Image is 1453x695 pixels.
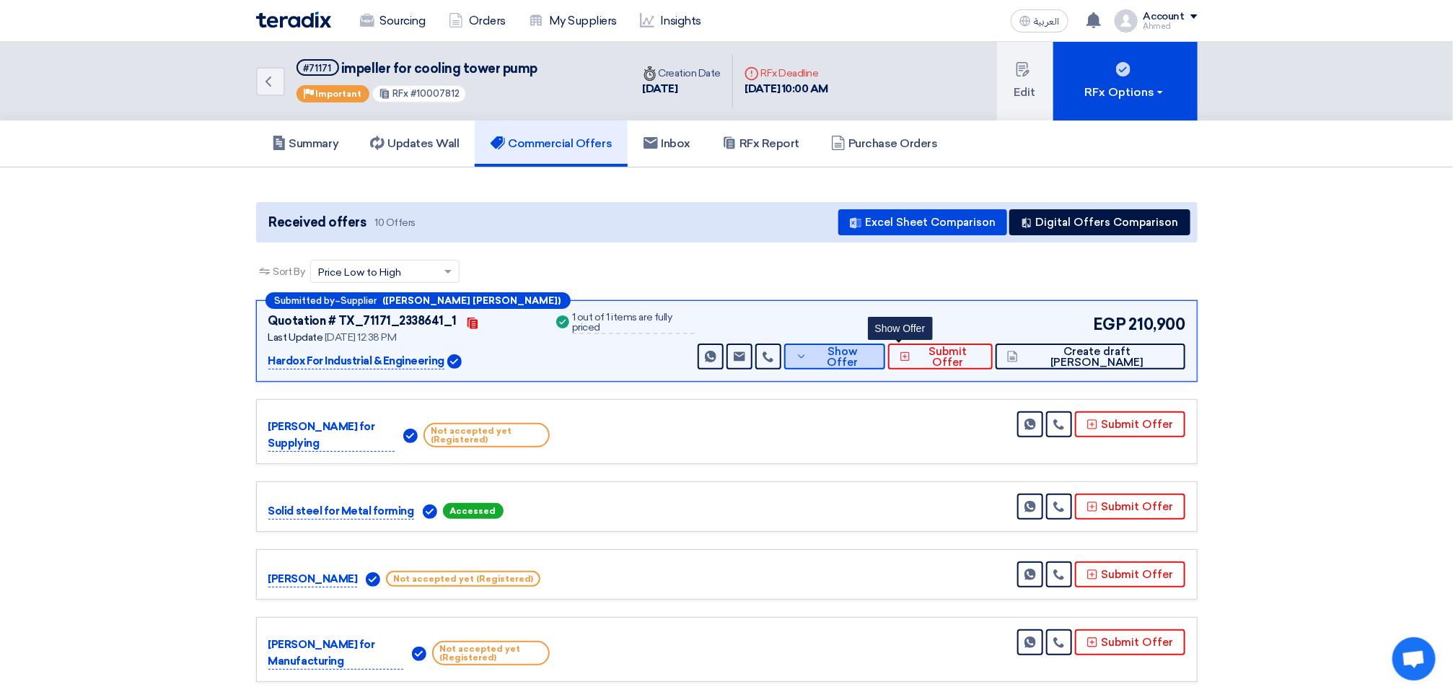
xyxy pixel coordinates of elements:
b: ([PERSON_NAME] [PERSON_NAME]) [383,296,561,305]
div: [DATE] [643,81,721,97]
img: Verified Account [412,647,426,661]
a: Summary [256,121,355,167]
div: ِAhmed [1143,22,1198,30]
span: Important [316,89,362,99]
span: Accessed [443,503,504,519]
button: Edit [997,42,1053,121]
span: Sort By [273,264,305,279]
button: RFx Options [1053,42,1198,121]
a: Sourcing [348,5,437,37]
span: Not accepted yet (Registered) [432,641,550,665]
div: Account [1143,11,1185,23]
img: Verified Account [447,354,462,369]
p: [PERSON_NAME] for Supplying [268,419,395,452]
button: Submit Offer [1075,629,1185,655]
h5: Updates Wall [370,136,459,151]
a: Open chat [1392,637,1436,681]
span: impeller for cooling tower pump [341,61,537,77]
span: Not accepted yet (Registered) [423,423,549,447]
div: Show Offer [868,317,933,340]
button: Digital Offers Comparison [1009,209,1190,235]
a: Updates Wall [354,121,475,167]
div: RFx Deadline [745,66,828,81]
a: Insights [628,5,713,37]
span: Received offers [269,213,366,232]
a: RFx Report [706,121,815,167]
img: Teradix logo [256,12,331,28]
button: Submit Offer [1075,561,1185,587]
a: Orders [437,5,517,37]
h5: Summary [272,136,339,151]
div: – [265,292,571,309]
h5: Purchase Orders [831,136,938,151]
a: Purchase Orders [815,121,954,167]
span: 210,900 [1129,312,1185,336]
span: Supplier [341,296,377,305]
button: Show Offer [784,344,885,370]
h5: Inbox [644,136,690,151]
a: My Suppliers [517,5,628,37]
div: Creation Date [643,66,721,81]
button: Submit Offer [888,344,993,370]
span: [DATE] 12:38 PM [325,331,397,344]
div: RFx Options [1084,84,1166,101]
a: Inbox [628,121,706,167]
button: Excel Sheet Comparison [838,209,1007,235]
button: العربية [1011,9,1068,32]
span: EGP [1093,312,1126,336]
button: Submit Offer [1075,494,1185,520]
span: Submitted by [275,296,335,305]
div: 1 out of 1 items are fully priced [572,312,695,334]
p: Solid steel for Metal forming [268,503,414,520]
div: [DATE] 10:00 AM [745,81,828,97]
div: Quotation # TX_71171_2338641_1 [268,312,457,330]
img: Verified Account [423,504,437,519]
span: RFx [392,88,408,99]
span: Price Low to High [318,265,401,280]
p: [PERSON_NAME] for Manufacturing [268,637,403,670]
button: Submit Offer [1075,411,1185,437]
img: Verified Account [366,572,380,587]
span: Last Update [268,331,323,344]
img: profile_test.png [1115,9,1138,32]
span: Submit Offer [914,346,981,368]
p: Hardox For Industrial & Engineering [268,353,444,370]
span: العربية [1034,17,1060,27]
p: [PERSON_NAME] [268,571,358,588]
img: Verified Account [403,429,418,443]
span: 10 Offers [374,216,416,230]
span: Not accepted yet (Registered) [386,571,540,587]
a: Commercial Offers [475,121,628,167]
span: Create draft [PERSON_NAME] [1022,346,1173,368]
button: Create draft [PERSON_NAME] [996,344,1185,370]
div: #71171 [304,64,332,73]
h5: impeller for cooling tower pump [297,59,538,77]
span: Show Offer [811,346,874,368]
span: #10007812 [411,88,460,99]
h5: Commercial Offers [491,136,612,151]
h5: RFx Report [722,136,799,151]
